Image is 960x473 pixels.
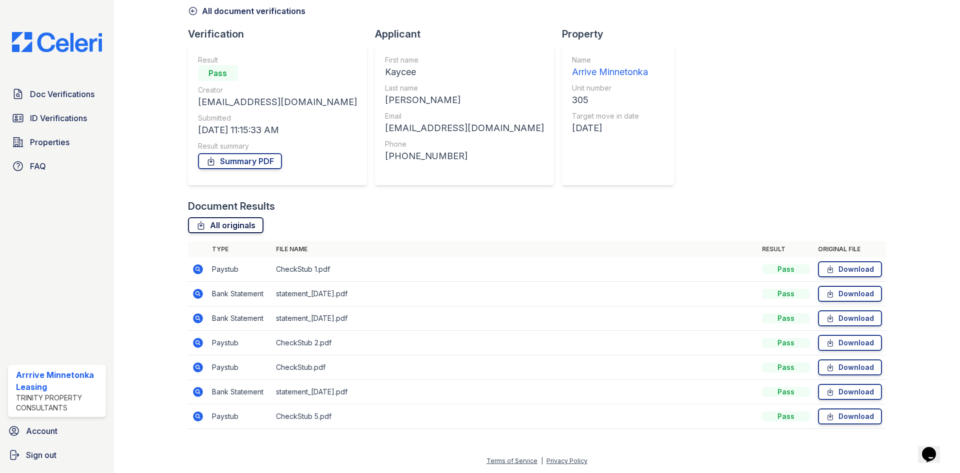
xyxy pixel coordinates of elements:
[16,369,102,393] div: Arrrive Minnetonka Leasing
[541,457,543,464] div: |
[762,289,810,299] div: Pass
[30,136,69,148] span: Properties
[272,380,758,404] td: statement_[DATE].pdf
[818,359,882,375] a: Download
[762,362,810,372] div: Pass
[208,355,272,380] td: Paystub
[758,241,814,257] th: Result
[4,32,110,52] img: CE_Logo_Blue-a8612792a0a2168367f1c8372b55b34899dd931a85d93a1a3d3e32e68fde9ad4.png
[762,387,810,397] div: Pass
[208,257,272,282] td: Paystub
[385,111,544,121] div: Email
[198,141,357,151] div: Result summary
[208,331,272,355] td: Paystub
[272,241,758,257] th: File name
[188,199,275,213] div: Document Results
[486,457,537,464] a: Terms of Service
[375,27,562,41] div: Applicant
[572,55,648,79] a: Name Arrive Minnetonka
[818,384,882,400] a: Download
[818,335,882,351] a: Download
[572,111,648,121] div: Target move in date
[8,84,106,104] a: Doc Verifications
[572,93,648,107] div: 305
[546,457,587,464] a: Privacy Policy
[572,65,648,79] div: Arrive Minnetonka
[8,132,106,152] a: Properties
[30,88,94,100] span: Doc Verifications
[198,95,357,109] div: [EMAIL_ADDRESS][DOMAIN_NAME]
[572,83,648,93] div: Unit number
[762,411,810,421] div: Pass
[208,380,272,404] td: Bank Statement
[208,306,272,331] td: Bank Statement
[572,55,648,65] div: Name
[818,310,882,326] a: Download
[918,433,950,463] iframe: chat widget
[208,282,272,306] td: Bank Statement
[198,85,357,95] div: Creator
[30,160,46,172] span: FAQ
[385,121,544,135] div: [EMAIL_ADDRESS][DOMAIN_NAME]
[762,338,810,348] div: Pass
[198,123,357,137] div: [DATE] 11:15:33 AM
[272,355,758,380] td: CheckStub.pdf
[188,5,305,17] a: All document verifications
[385,83,544,93] div: Last name
[198,153,282,169] a: Summary PDF
[4,445,110,465] a: Sign out
[26,425,57,437] span: Account
[198,55,357,65] div: Result
[188,27,375,41] div: Verification
[572,121,648,135] div: [DATE]
[818,261,882,277] a: Download
[762,264,810,274] div: Pass
[272,257,758,282] td: CheckStub 1.pdf
[8,156,106,176] a: FAQ
[198,113,357,123] div: Submitted
[188,217,263,233] a: All originals
[272,282,758,306] td: statement_[DATE].pdf
[30,112,87,124] span: ID Verifications
[385,65,544,79] div: Kaycee
[385,139,544,149] div: Phone
[272,306,758,331] td: statement_[DATE].pdf
[818,286,882,302] a: Download
[8,108,106,128] a: ID Verifications
[208,404,272,429] td: Paystub
[385,93,544,107] div: [PERSON_NAME]
[385,149,544,163] div: [PHONE_NUMBER]
[562,27,682,41] div: Property
[16,393,102,413] div: Trinity Property Consultants
[272,331,758,355] td: CheckStub 2.pdf
[818,408,882,424] a: Download
[762,313,810,323] div: Pass
[4,421,110,441] a: Account
[272,404,758,429] td: CheckStub 5.pdf
[814,241,886,257] th: Original file
[208,241,272,257] th: Type
[385,55,544,65] div: First name
[198,65,238,81] div: Pass
[26,449,56,461] span: Sign out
